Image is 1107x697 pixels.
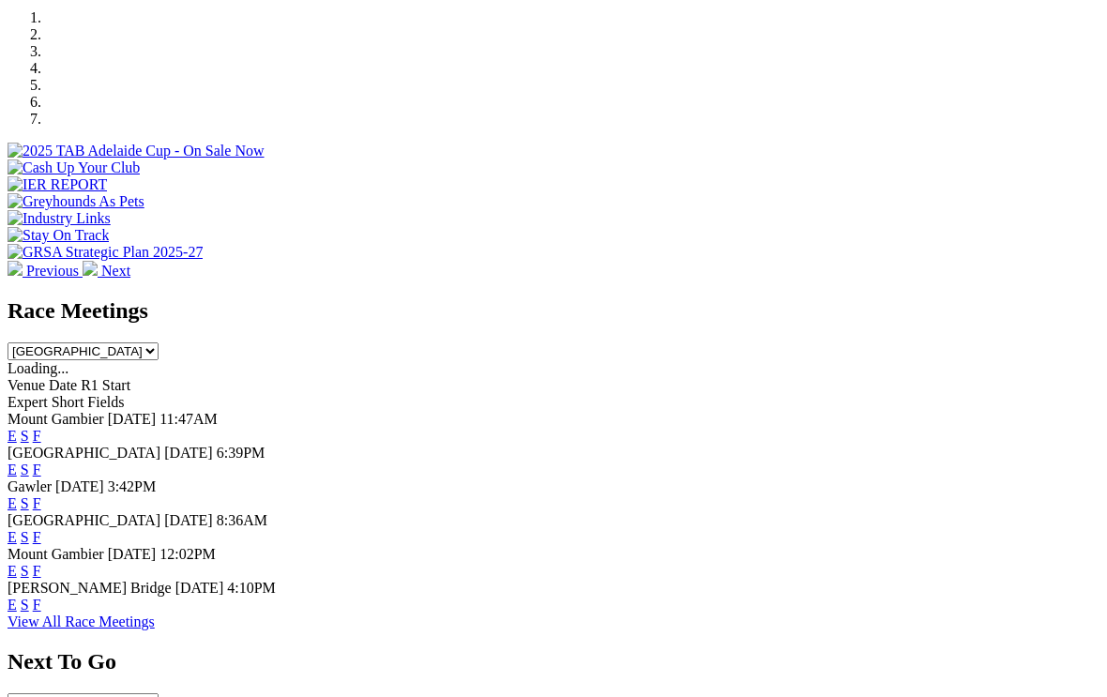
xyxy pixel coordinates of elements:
[55,478,104,494] span: [DATE]
[21,529,29,545] a: S
[83,261,98,276] img: chevron-right-pager-white.svg
[159,411,218,427] span: 11:47AM
[8,176,107,193] img: IER REPORT
[8,263,83,279] a: Previous
[8,512,160,528] span: [GEOGRAPHIC_DATA]
[164,512,213,528] span: [DATE]
[8,411,104,427] span: Mount Gambier
[8,478,52,494] span: Gawler
[8,428,17,444] a: E
[83,263,130,279] a: Next
[8,546,104,562] span: Mount Gambier
[101,263,130,279] span: Next
[33,495,41,511] a: F
[108,411,157,427] span: [DATE]
[217,445,265,461] span: 6:39PM
[8,227,109,244] img: Stay On Track
[8,261,23,276] img: chevron-left-pager-white.svg
[33,462,41,477] a: F
[108,478,157,494] span: 3:42PM
[21,462,29,477] a: S
[8,298,1099,324] h2: Race Meetings
[26,263,79,279] span: Previous
[8,445,160,461] span: [GEOGRAPHIC_DATA]
[33,529,41,545] a: F
[21,428,29,444] a: S
[8,210,111,227] img: Industry Links
[217,512,267,528] span: 8:36AM
[175,580,224,596] span: [DATE]
[21,563,29,579] a: S
[8,495,17,511] a: E
[8,580,172,596] span: [PERSON_NAME] Bridge
[159,546,216,562] span: 12:02PM
[33,597,41,613] a: F
[8,597,17,613] a: E
[8,462,17,477] a: E
[164,445,213,461] span: [DATE]
[108,546,157,562] span: [DATE]
[49,377,77,393] span: Date
[8,394,48,410] span: Expert
[227,580,276,596] span: 4:10PM
[21,495,29,511] a: S
[8,529,17,545] a: E
[8,159,140,176] img: Cash Up Your Club
[8,649,1099,674] h2: Next To Go
[8,563,17,579] a: E
[52,394,84,410] span: Short
[33,428,41,444] a: F
[21,597,29,613] a: S
[8,360,68,376] span: Loading...
[8,143,265,159] img: 2025 TAB Adelaide Cup - On Sale Now
[8,377,45,393] span: Venue
[81,377,130,393] span: R1 Start
[8,244,203,261] img: GRSA Strategic Plan 2025-27
[8,614,155,629] a: View All Race Meetings
[8,193,144,210] img: Greyhounds As Pets
[33,563,41,579] a: F
[87,394,124,410] span: Fields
